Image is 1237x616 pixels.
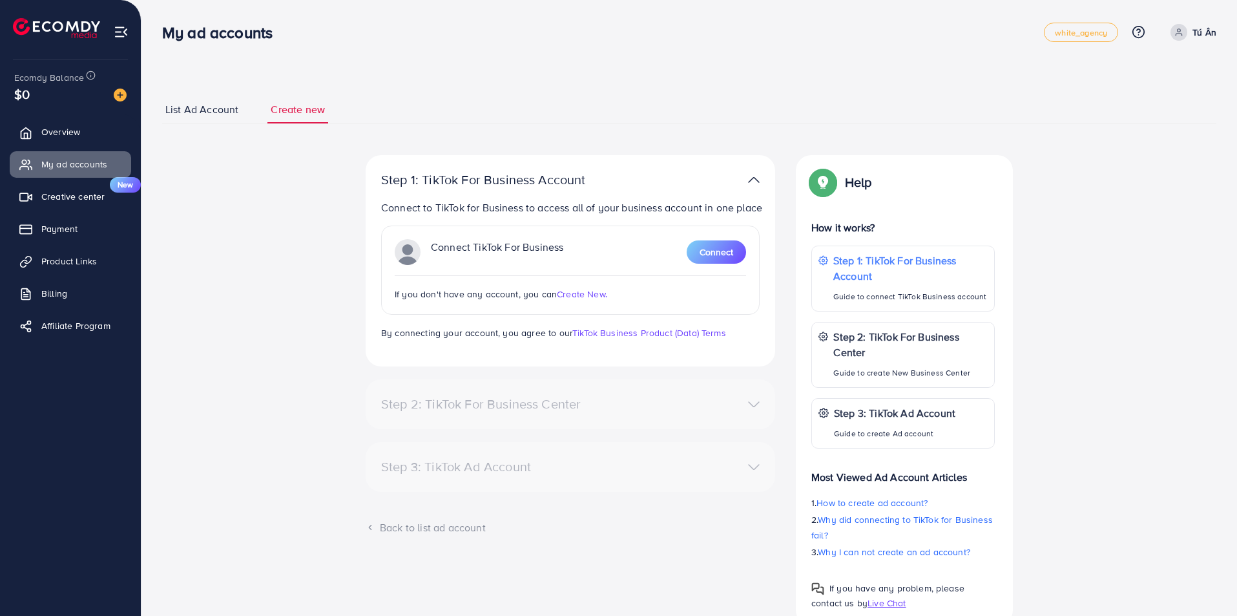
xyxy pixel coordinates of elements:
[811,582,964,610] span: If you have any problem, please contact us by
[395,288,557,301] span: If you don't have any account, you can
[431,239,563,265] p: Connect TikTok For Business
[41,125,80,138] span: Overview
[811,220,995,235] p: How it works?
[811,495,995,511] p: 1.
[834,405,955,421] p: Step 3: TikTok Ad Account
[165,102,238,117] span: List Ad Account
[10,248,131,274] a: Product Links
[833,253,988,284] p: Step 1: TikTok For Business Account
[271,102,325,117] span: Create new
[41,255,97,268] span: Product Links
[833,289,988,304] p: Guide to connect TikTok Business account
[811,459,995,485] p: Most Viewed Ad Account Articles
[10,184,131,209] a: Creative centerNew
[10,119,131,145] a: Overview
[748,171,760,189] img: TikTok partner
[10,313,131,339] a: Affiliate Program
[811,513,993,542] span: Why did connecting to TikTok for Business fail?
[395,239,421,265] img: TikTok partner
[381,172,627,187] p: Step 1: TikTok For Business Account
[1055,28,1107,37] span: white_agency
[41,190,105,203] span: Creative center
[10,151,131,177] a: My ad accounts
[818,546,970,558] span: Why I can not create an ad account?
[10,216,131,242] a: Payment
[381,200,765,215] p: Connect to TikTok for Business to access all of your business account in one place
[41,158,107,171] span: My ad accounts
[1192,25,1216,40] p: Tú Ân
[845,175,872,190] p: Help
[366,520,775,535] div: Back to list ad account
[811,171,835,194] img: Popup guide
[834,426,955,441] p: Guide to create Ad account
[816,496,928,509] span: How to create ad account?
[1182,558,1227,606] iframe: Chat
[811,512,995,543] p: 2.
[687,240,746,264] button: Connect
[557,288,607,301] span: Create New.
[833,365,988,381] p: Guide to create New Business Center
[1165,24,1216,41] a: Tú Ân
[381,325,760,341] p: By connecting your account, you agree to our
[700,246,733,259] span: Connect
[13,18,100,38] img: logo
[41,222,78,235] span: Payment
[41,319,110,332] span: Affiliate Program
[1044,23,1118,42] a: white_agency
[811,544,995,560] p: 3.
[833,329,988,360] p: Step 2: TikTok For Business Center
[114,89,127,101] img: image
[14,85,30,103] span: $0
[572,326,726,339] a: TikTok Business Product (Data) Terms
[811,582,824,595] img: Popup guide
[10,281,131,306] a: Billing
[162,23,283,42] h3: My ad accounts
[110,177,141,193] span: New
[41,287,67,300] span: Billing
[14,71,84,84] span: Ecomdy Balance
[868,597,906,610] span: Live Chat
[114,25,129,39] img: menu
